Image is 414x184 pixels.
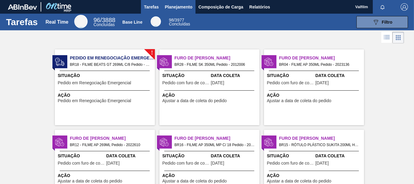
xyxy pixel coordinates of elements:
[8,4,37,10] img: TNhmsLtSVTkK8tSr43FrP2fwEKptu5GPRR3wAAAABJRU5ErkJggg==
[165,3,192,11] span: Planejamento
[70,142,150,148] span: BR12 - FILME AP 269ML Pedido - 2022610
[169,18,190,26] div: Base Line
[162,172,258,179] span: Ação
[279,142,359,148] span: BR15 - RÓTULO PLÁSTICO SUKITA 200ML H Pedido - 2002403
[162,92,258,99] span: Ação
[162,81,209,85] span: Pedido com furo de coleta
[316,161,329,166] span: 23/09/2025
[267,99,332,103] span: Ajustar a data de coleta do pedido
[279,135,364,142] span: Furo de Coleta
[279,61,359,68] span: BR04 - FILME AP 350ML Pedido - 2023136
[175,61,255,68] span: BR28 - FILME SK 350ML Pedido - 2012006
[93,18,115,27] div: Real Time
[373,3,392,11] button: Notificações
[316,72,362,79] span: Data Coleta
[58,161,105,166] span: Pedido com furo de coleta
[392,32,404,43] div: Visão em Cards
[45,19,68,25] div: Real Time
[169,18,174,22] span: 98
[211,161,224,166] span: 03/10/2025
[160,57,169,66] img: status
[55,138,64,147] img: status
[106,161,120,166] span: 03/10/2025
[279,55,364,61] span: Furo de Coleta
[58,172,153,179] span: Ação
[199,3,243,11] span: Composição de Carga
[58,179,122,183] span: Ajustar a data de coleta do pedido
[93,17,100,23] span: 96
[58,81,131,85] span: Pedido em Renegociação Emergencial
[55,57,64,66] img: status
[58,153,105,159] span: Situação
[151,16,161,27] div: Base Line
[169,22,190,26] span: Concluídas
[122,20,142,25] div: Base Line
[6,18,38,25] h1: Tarefas
[401,3,408,11] img: Logout
[264,138,273,147] img: status
[70,55,155,61] span: Pedido em Renegociação Emergencial
[316,81,329,85] span: 04/10/2025
[162,179,227,183] span: Ajustar a data de coleta do pedido
[58,99,131,103] span: Pedido em Renegociação Emergencial
[267,81,314,85] span: Pedido com furo de coleta
[175,142,255,148] span: BR16 - FILME AP 350ML MP C/ 18 Pedido - 2022672
[162,161,209,166] span: Pedido com furo de coleta
[74,15,88,28] div: Real Time
[211,72,258,79] span: Data Coleta
[58,72,153,79] span: Situação
[93,17,115,23] span: / 3888
[169,18,184,22] span: / 3977
[267,172,362,179] span: Ação
[264,57,273,66] img: status
[58,92,153,99] span: Ação
[151,51,153,55] span: !
[160,138,169,147] img: status
[175,55,259,61] span: Furo de Coleta
[162,153,209,159] span: Situação
[211,153,258,159] span: Data Coleta
[382,20,392,25] span: Filtro
[70,135,155,142] span: Furo de Coleta
[356,16,408,28] button: Filtro
[267,153,314,159] span: Situação
[162,72,209,79] span: Situação
[93,22,115,27] span: Concluídas
[70,61,150,68] span: BR18 - FILME BEATS GT 269ML C/8 Pedido - 2030223
[162,99,227,103] span: Ajustar a data de coleta do pedido
[267,72,314,79] span: Situação
[381,32,392,43] div: Visão em Lista
[316,153,362,159] span: Data Coleta
[267,179,332,183] span: Ajustar a data de coleta do pedido
[249,3,270,11] span: Relatórios
[175,135,259,142] span: Furo de Coleta
[267,92,362,99] span: Ação
[144,3,159,11] span: Tarefas
[211,81,224,85] span: 06/10/2025
[267,161,314,166] span: Pedido com furo de coleta
[106,153,153,159] span: Data Coleta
